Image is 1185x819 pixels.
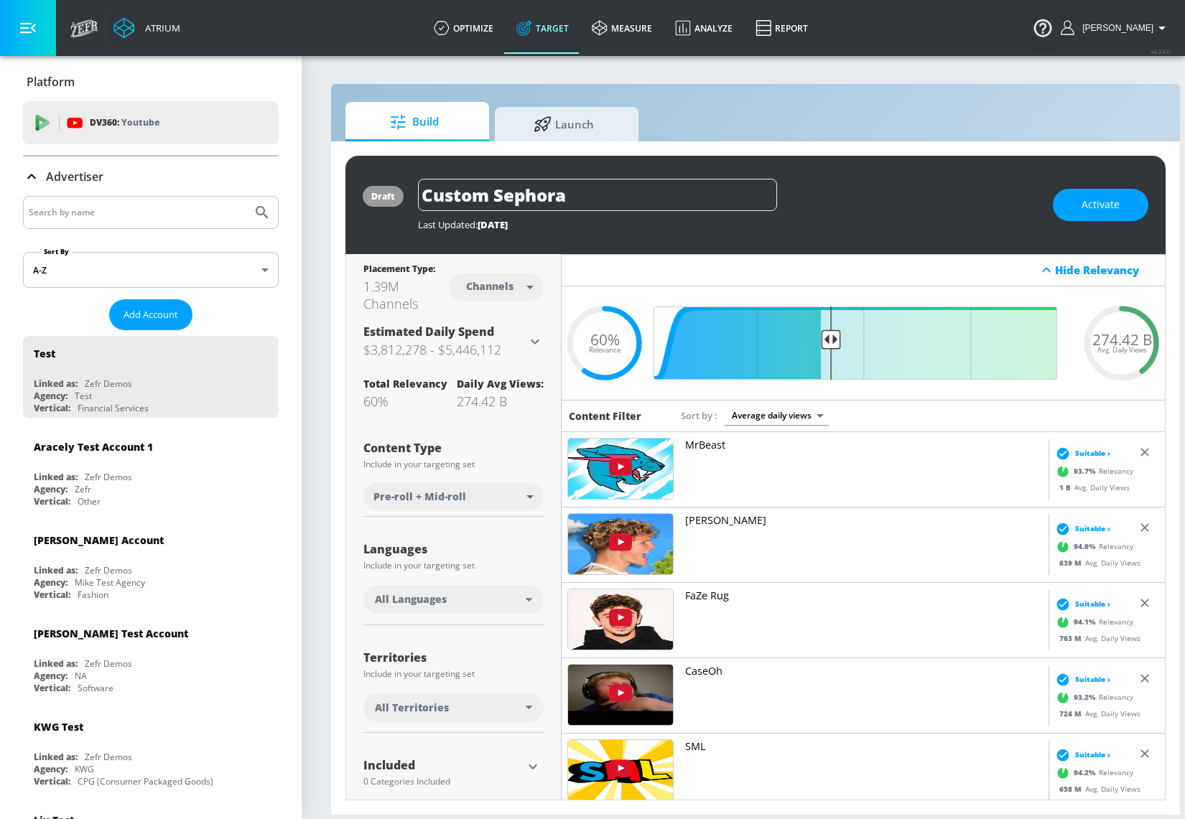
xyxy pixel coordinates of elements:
div: 60% [363,393,447,410]
img: UUnmGIkw-KdI0W5siakKPKog [568,514,673,574]
button: Add Account [109,299,192,330]
span: Add Account [124,306,178,323]
div: Languages [363,543,544,555]
div: KWG TestLinked as:Zefr DemosAgency:KWGVertical:CPG (Consumer Packaged Goods) [23,709,279,791]
p: [PERSON_NAME] [685,513,1043,528]
div: Include in your targeting set [363,460,544,469]
div: Avg. Daily Views [1052,557,1140,568]
div: Relevancy [1052,686,1133,708]
div: Include in your targeting set [363,670,544,678]
a: measure [580,2,664,54]
div: 1.39M Channels [363,278,449,312]
div: 0 Categories Included [363,777,522,786]
span: Sort by [681,409,717,422]
div: TestLinked as:Zefr DemosAgency:TestVertical:Financial Services [23,336,279,418]
span: [DATE] [478,218,508,231]
div: Platform [23,62,279,102]
div: Software [78,682,113,694]
a: Report [744,2,819,54]
span: Estimated Daily Spend [363,324,494,340]
div: Included [363,759,522,771]
span: 658 M [1059,783,1085,793]
div: Avg. Daily Views [1052,482,1130,492]
a: SML [685,739,1043,802]
div: Vertical: [34,775,70,787]
button: Open Resource Center [1023,7,1063,47]
div: Relevancy [1052,762,1133,783]
div: Channels [459,280,521,292]
span: Relevance [589,347,621,354]
a: optimize [422,2,505,54]
p: DV360: [90,115,159,131]
h6: Content Filter [569,409,641,423]
div: Linked as: [34,564,78,576]
div: Content Type [363,442,544,454]
img: UUnSWkrRWNQWNhDusoWr_HXQ [568,740,673,800]
div: All Territories [363,693,544,722]
div: Avg. Daily Views [1052,783,1140,794]
a: FaZe Rug [685,589,1043,652]
div: NA [75,670,87,682]
div: Suitable › [1052,521,1110,535]
p: SML [685,739,1043,754]
span: All Languages [375,592,447,607]
span: 93.7 % [1074,466,1099,477]
a: CaseOh [685,664,1043,727]
div: [PERSON_NAME] Test AccountLinked as:Zefr DemosAgency:NAVertical:Software [23,616,279,698]
div: All Languages [363,585,544,614]
span: 94.6 % [1074,541,1099,552]
span: Build [360,105,469,139]
div: [PERSON_NAME] Test Account [34,627,188,640]
a: Target [505,2,580,54]
div: [PERSON_NAME] Account [34,533,164,547]
div: KWG Test [34,720,83,734]
div: DV360: Youtube [23,101,279,144]
span: All Territories [375,701,449,715]
div: 274.42 B [457,393,544,410]
div: Agency: [34,390,68,402]
span: 94.1 % [1074,617,1099,627]
div: Suitable › [1052,672,1110,686]
img: UU63anZxfVGHUEmfBAf5w7pw [568,665,673,725]
span: login as: justin.nim@zefr.com [1077,23,1153,33]
span: Suitable › [1075,674,1110,685]
button: Activate [1053,189,1148,221]
div: Vertical: [34,682,70,694]
input: Search by name [29,203,246,222]
span: Activate [1082,196,1120,214]
a: [PERSON_NAME] [685,513,1043,576]
p: MrBeast [685,438,1043,452]
div: Suitable › [1052,747,1110,762]
span: Pre-roll + Mid-roll [373,490,466,504]
div: Zefr Demos [85,471,132,483]
div: Hide Relevancy [562,254,1165,286]
div: [PERSON_NAME] AccountLinked as:Zefr DemosAgency:Mike Test AgencyVertical:Fashion [23,523,279,604]
div: Atrium [139,22,180,34]
div: Estimated Daily Spend$3,812,278 - $5,446,112 [363,324,544,360]
div: Relevancy [1052,535,1133,557]
div: Avg. Daily Views [1052,708,1140,719]
div: Suitable › [1052,596,1110,611]
span: 763 M [1059,632,1085,642]
span: Suitable › [1075,599,1110,609]
div: Vertical: [34,402,70,414]
div: Relevancy [1052,611,1133,632]
span: 274.42 B [1092,332,1152,347]
div: Average daily views [725,406,829,425]
input: Final Threshold [662,306,1064,380]
div: KWG [75,763,94,775]
div: A-Z [23,252,279,288]
span: 839 M [1059,557,1085,567]
img: UUX6OQ3DkcsbYNE6H8uQQuVA [568,439,673,499]
div: Agency: [34,483,68,495]
div: Zefr Demos [85,657,132,670]
div: Financial Services [78,402,149,414]
div: Zefr Demos [85,378,132,390]
div: Territories [363,652,544,663]
button: [PERSON_NAME] [1061,19,1171,37]
div: Include in your targeting set [363,561,544,570]
img: UUilwZiBBfI9X6yiZRzWty8Q [568,589,673,650]
div: Zefr Demos [85,564,132,576]
div: Other [78,495,101,507]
